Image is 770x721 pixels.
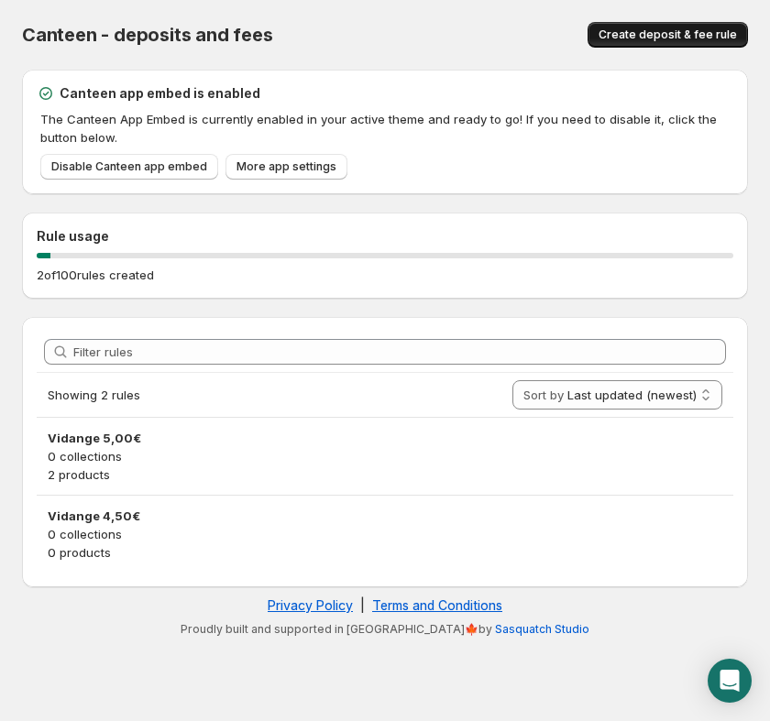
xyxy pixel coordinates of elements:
p: 0 collections [48,447,722,465]
p: 0 products [48,543,722,562]
span: More app settings [236,159,336,174]
span: Showing 2 rules [48,388,140,402]
span: | [360,597,365,613]
span: Canteen - deposits and fees [22,24,273,46]
span: Disable Canteen app embed [51,159,207,174]
a: Disable Canteen app embed [40,154,218,180]
h3: Vidange 4,50€ [48,507,722,525]
a: Privacy Policy [268,597,353,613]
p: 2 products [48,465,722,484]
h2: Canteen app embed is enabled [60,84,260,103]
p: The Canteen App Embed is currently enabled in your active theme and ready to go! If you need to d... [40,110,733,147]
h2: Rule usage [37,227,733,246]
p: Proudly built and supported in [GEOGRAPHIC_DATA]🍁by [31,622,739,637]
a: Terms and Conditions [372,597,502,613]
a: Sasquatch Studio [495,622,589,636]
h3: Vidange 5,00€ [48,429,722,447]
input: Filter rules [73,339,726,365]
span: Create deposit & fee rule [599,27,737,42]
p: 2 of 100 rules created [37,266,154,284]
button: Create deposit & fee rule [588,22,748,48]
a: More app settings [225,154,347,180]
div: Open Intercom Messenger [708,659,752,703]
p: 0 collections [48,525,722,543]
